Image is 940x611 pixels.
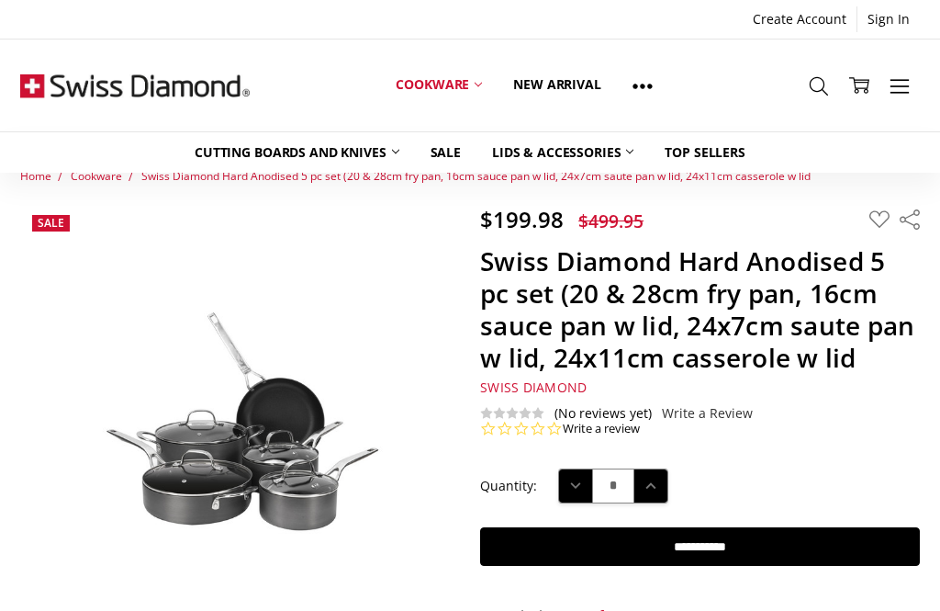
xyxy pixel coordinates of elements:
[563,421,640,437] a: Write a review
[20,40,250,131] img: Free Shipping On Every Order
[20,168,51,184] a: Home
[617,44,668,127] a: Show All
[480,204,564,234] span: $199.98
[662,406,753,421] a: Write a Review
[743,6,856,32] a: Create Account
[141,168,811,184] a: Swiss Diamond Hard Anodised 5 pc set (20 & 28cm fry pan, 16cm sauce pan w lid, 24x7cm saute pan w...
[578,209,643,233] span: $499.95
[480,245,919,374] h1: Swiss Diamond Hard Anodised 5 pc set (20 & 28cm fry pan, 16cm sauce pan w lid, 24x7cm saute pan w...
[480,379,587,396] span: Swiss Diamond
[71,168,122,184] a: Cookware
[857,6,920,32] a: Sign In
[498,44,616,126] a: New arrival
[554,406,652,421] span: (No reviews yet)
[480,476,537,496] label: Quantity:
[38,215,64,231] span: Sale
[380,44,498,126] a: Cookware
